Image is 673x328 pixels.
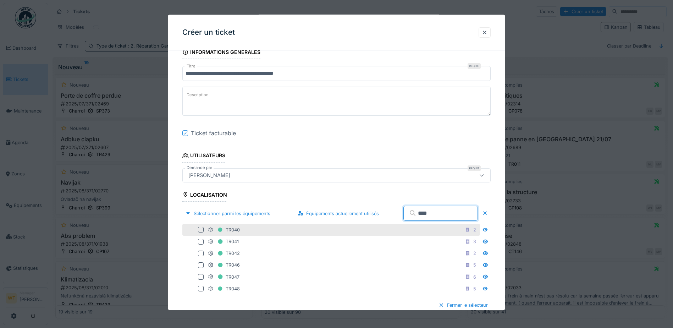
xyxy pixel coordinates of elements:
[182,208,273,218] div: Sélectionner parmi les équipements
[436,300,491,310] div: Fermer le sélecteur
[182,189,227,201] div: Localisation
[208,272,239,281] div: TR047
[191,129,236,137] div: Ticket facturable
[208,261,240,269] div: TR046
[468,63,481,69] div: Requis
[208,249,240,258] div: TR042
[473,238,476,245] div: 3
[208,225,240,234] div: TR040
[208,237,239,246] div: TR041
[473,250,476,257] div: 2
[182,150,225,162] div: Utilisateurs
[473,226,476,233] div: 2
[186,171,233,179] div: [PERSON_NAME]
[473,285,476,292] div: 5
[182,47,260,59] div: Informations générales
[185,63,197,69] label: Titre
[295,208,382,218] div: Équipements actuellement utilisés
[182,28,235,37] h3: Créer un ticket
[473,262,476,268] div: 5
[468,165,481,171] div: Requis
[473,273,476,280] div: 6
[208,284,240,293] div: TR048
[185,164,214,170] label: Demandé par
[185,91,210,99] label: Description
